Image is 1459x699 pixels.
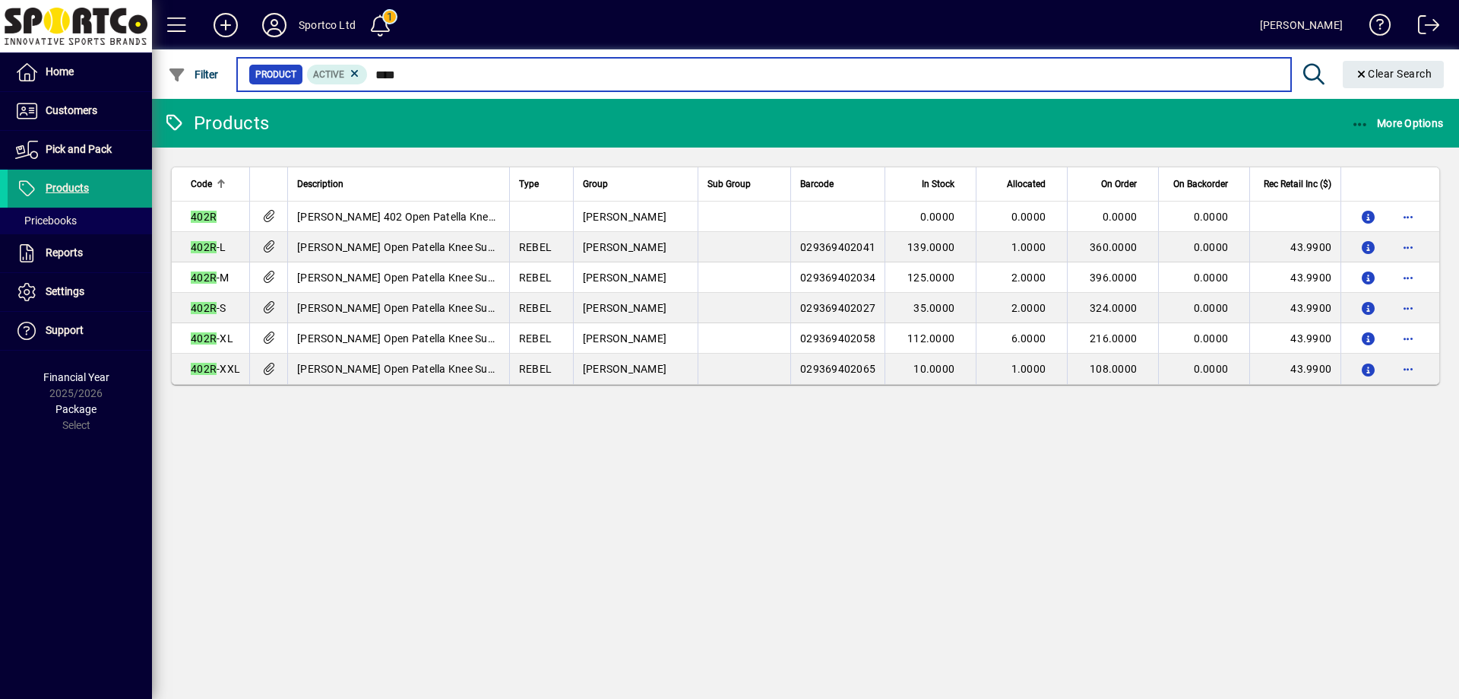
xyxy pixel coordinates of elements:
[583,363,666,375] span: [PERSON_NAME]
[800,272,875,284] span: 029369402034
[8,92,152,130] a: Customers
[913,363,954,375] span: 10.0000
[800,363,875,375] span: 029369402065
[191,302,226,314] span: -S
[313,69,344,80] span: Active
[1396,357,1420,381] button: More options
[1396,265,1420,290] button: More options
[297,241,541,253] span: [PERSON_NAME] Open Patella Knee Support Lge r
[1249,293,1340,323] td: 43.9900
[191,332,233,345] span: -XL
[583,332,666,345] span: [PERSON_NAME]
[43,371,109,383] span: Financial Year
[894,176,968,192] div: In Stock
[519,302,552,314] span: REBEL
[800,302,875,314] span: 029369402027
[519,176,564,192] div: Type
[986,176,1059,192] div: Allocated
[707,176,781,192] div: Sub Group
[519,332,552,345] span: REBEL
[250,11,299,39] button: Profile
[8,273,152,311] a: Settings
[583,302,666,314] span: [PERSON_NAME]
[1090,272,1137,284] span: 396.0000
[519,241,552,253] span: REBEL
[1347,110,1448,137] button: More Options
[191,241,226,253] span: -L
[1358,3,1391,52] a: Knowledge Base
[707,176,751,192] span: Sub Group
[800,332,875,345] span: 029369402058
[191,363,240,375] span: -XXL
[1007,176,1046,192] span: Allocated
[583,211,666,223] span: [PERSON_NAME]
[191,332,217,345] em: 402R
[519,272,552,284] span: REBEL
[191,176,212,192] span: Code
[583,176,608,192] span: Group
[1355,68,1432,80] span: Clear Search
[1090,332,1137,345] span: 216.0000
[1011,332,1046,345] span: 6.0000
[922,176,954,192] span: In Stock
[191,363,217,375] em: 402R
[800,176,834,192] span: Barcode
[1396,326,1420,351] button: More options
[1090,241,1137,253] span: 360.0000
[297,272,544,284] span: [PERSON_NAME] Open Patella Knee Support Med r
[299,13,356,37] div: Sportco Ltd
[1194,332,1229,345] span: 0.0000
[191,176,240,192] div: Code
[297,332,536,345] span: [PERSON_NAME] Open Patella Knee Support XL r
[1264,176,1331,192] span: Rec Retail Inc ($)
[8,208,152,234] a: Pricebooks
[1396,296,1420,320] button: More options
[1101,176,1137,192] span: On Order
[583,176,689,192] div: Group
[8,234,152,272] a: Reports
[191,272,229,284] span: -M
[46,182,89,194] span: Products
[913,302,954,314] span: 35.0000
[46,65,74,78] span: Home
[1351,117,1444,129] span: More Options
[1090,363,1137,375] span: 108.0000
[1249,262,1340,293] td: 43.9900
[8,312,152,350] a: Support
[1103,211,1138,223] span: 0.0000
[191,302,217,314] em: 402R
[1407,3,1440,52] a: Logout
[1011,272,1046,284] span: 2.0000
[8,131,152,169] a: Pick and Pack
[46,285,84,297] span: Settings
[297,176,500,192] div: Description
[255,67,296,82] span: Product
[1194,272,1229,284] span: 0.0000
[907,241,954,253] span: 139.0000
[1194,211,1229,223] span: 0.0000
[191,211,217,223] em: 402R
[800,241,875,253] span: 029369402041
[1011,241,1046,253] span: 1.0000
[1077,176,1150,192] div: On Order
[46,246,83,259] span: Reports
[1260,13,1343,37] div: [PERSON_NAME]
[583,272,666,284] span: [PERSON_NAME]
[1011,363,1046,375] span: 1.0000
[201,11,250,39] button: Add
[519,363,552,375] span: REBEL
[191,241,217,253] em: 402R
[1090,302,1137,314] span: 324.0000
[519,176,539,192] span: Type
[800,176,875,192] div: Barcode
[55,403,97,415] span: Package
[1249,354,1340,384] td: 43.9900
[1168,176,1242,192] div: On Backorder
[191,272,217,284] em: 402R
[907,272,954,284] span: 125.0000
[164,61,223,88] button: Filter
[8,53,152,91] a: Home
[297,363,543,375] span: [PERSON_NAME] Open Patella Knee Support XXL r
[583,241,666,253] span: [PERSON_NAME]
[297,176,343,192] span: Description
